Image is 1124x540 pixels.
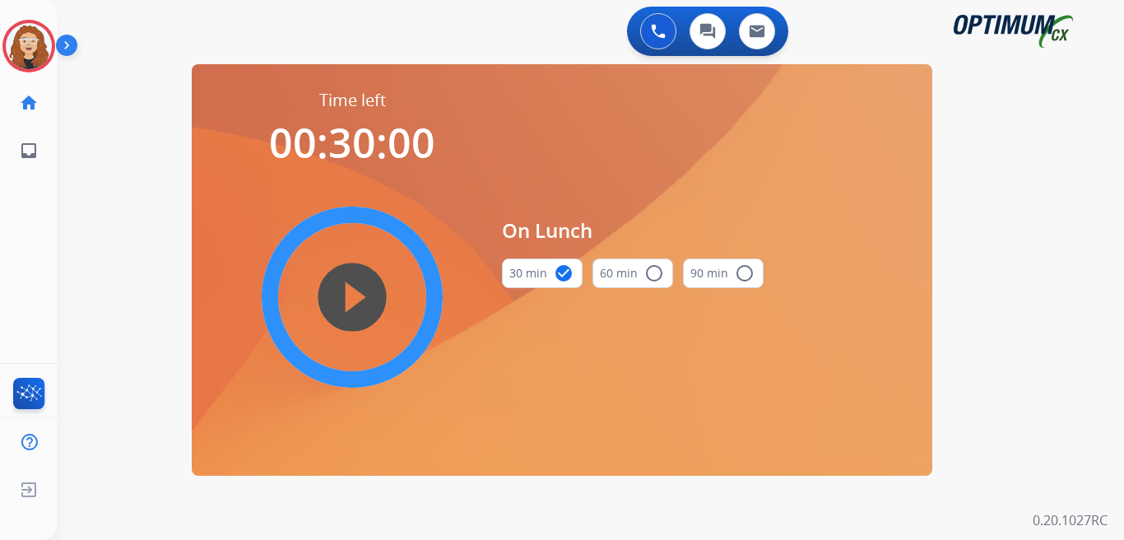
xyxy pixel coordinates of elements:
mat-icon: radio_button_unchecked [644,263,664,283]
span: On Lunch [502,216,764,245]
mat-icon: check_circle [554,263,574,283]
mat-icon: inbox [19,141,39,161]
button: 90 min [683,258,764,288]
span: 00:30:00 [269,114,435,170]
p: 0.20.1027RC [1033,510,1108,530]
button: 30 min [502,258,583,288]
mat-icon: radio_button_unchecked [735,263,755,283]
img: avatar [6,23,52,69]
span: Time left [319,89,386,112]
mat-icon: home [19,93,39,113]
mat-icon: play_circle_filled [342,287,362,307]
button: 60 min [592,258,673,288]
